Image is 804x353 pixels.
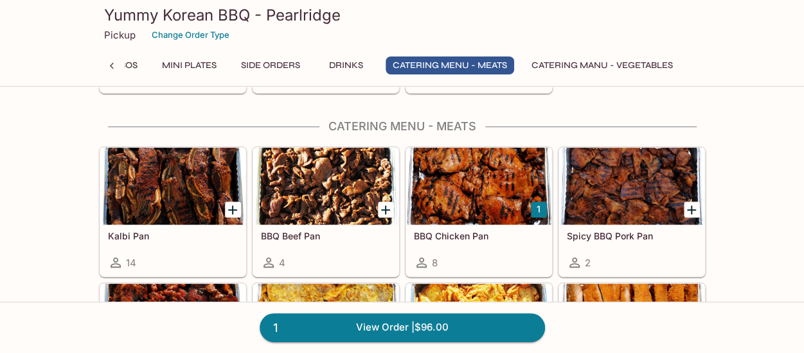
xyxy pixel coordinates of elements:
[99,119,706,133] h4: Catering Menu - Meats
[558,147,705,277] a: Spicy BBQ Pork Pan2
[406,148,551,225] div: BBQ Chicken Pan
[406,147,552,277] a: BBQ Chicken Pan8
[317,56,375,74] button: Drinks
[260,313,545,341] a: 1View Order |$96.00
[104,29,136,41] p: Pickup
[225,202,241,218] button: Add Kalbi Pan
[378,202,394,218] button: Add BBQ Beef Pan
[126,257,136,269] span: 14
[253,147,399,277] a: BBQ Beef Pan4
[559,148,704,225] div: Spicy BBQ Pork Pan
[234,56,307,74] button: Side Orders
[432,257,438,269] span: 8
[100,147,246,277] a: Kalbi Pan14
[146,25,235,45] button: Change Order Type
[684,202,700,218] button: Add Spicy BBQ Pork Pan
[585,257,591,269] span: 2
[524,56,680,74] button: Catering Manu - Vegetables
[100,148,246,225] div: Kalbi Pan
[155,56,224,74] button: Mini Plates
[531,202,547,218] button: Add BBQ Chicken Pan
[265,319,285,337] span: 1
[108,230,238,241] h5: Kalbi Pan
[261,230,391,241] h5: BBQ Beef Pan
[279,257,285,269] span: 4
[414,230,544,241] h5: BBQ Chicken Pan
[104,5,701,25] h3: Yummy Korean BBQ - Pearlridge
[253,148,398,225] div: BBQ Beef Pan
[386,56,514,74] button: Catering Menu - Meats
[567,230,697,241] h5: Spicy BBQ Pork Pan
